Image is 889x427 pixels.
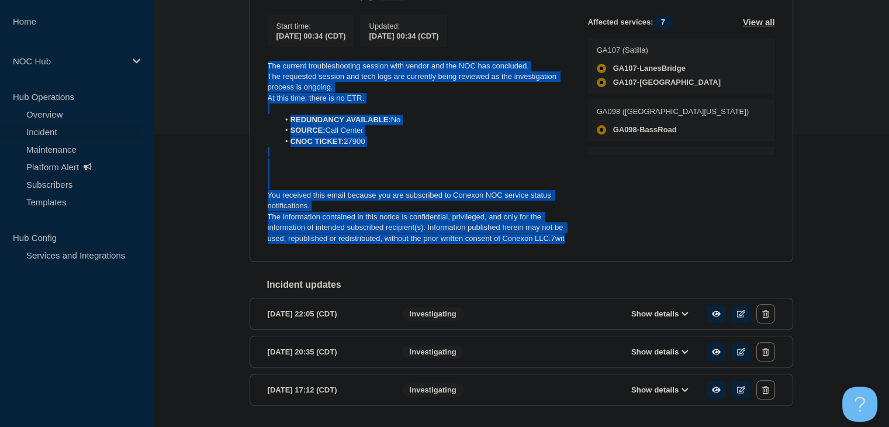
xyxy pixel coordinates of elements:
[268,93,569,104] p: At this time, there is no ETR.
[13,56,125,66] p: NOC Hub
[268,304,385,323] div: [DATE] 22:05 (CDT)
[369,30,438,40] div: [DATE] 00:34 (CDT)
[402,307,464,321] span: Investigating
[268,71,569,93] p: The requested session and tech logs are currently being reviewed as the investigation process is ...
[613,125,677,135] span: GA098-BassRoad
[402,383,464,397] span: Investigating
[279,125,569,136] li: Call Center
[743,15,775,29] button: View all
[842,387,877,422] iframe: Help Scout Beacon - Open
[290,126,326,135] strong: SOURCE:
[653,15,673,29] span: 7
[268,342,385,361] div: [DATE] 20:35 (CDT)
[402,345,464,359] span: Investigating
[279,136,569,147] li: 27900
[628,309,692,319] button: Show details
[597,125,606,135] div: affected
[628,347,692,357] button: Show details
[268,61,569,71] p: The current troubleshooting session with vendor and the NOC has concluded.
[613,78,721,87] span: GA107-[GEOGRAPHIC_DATA]
[276,32,346,40] span: [DATE] 00:34 (CDT)
[290,137,344,146] strong: CNOC TICKET:
[268,190,569,212] p: You received this email because you are subscribed to Conexon NOC service status notifications.
[267,280,793,290] h2: Incident updates
[588,15,679,29] span: Affected services:
[268,212,569,244] p: The information contained in this notice is confidential, privileged, and only for the informatio...
[597,154,721,163] p: GA112 ([PERSON_NAME])
[279,115,569,125] li: No
[597,46,721,54] p: GA107 (Satilla)
[628,385,692,395] button: Show details
[290,115,391,124] strong: REDUNDANCY AVAILABLE:
[597,64,606,73] div: affected
[276,22,346,30] p: Start time :
[597,107,749,116] p: GA098 ([GEOGRAPHIC_DATA][US_STATE])
[268,380,385,400] div: [DATE] 17:12 (CDT)
[597,78,606,87] div: affected
[613,64,686,73] span: GA107-LanesBridge
[369,22,438,30] p: Updated :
